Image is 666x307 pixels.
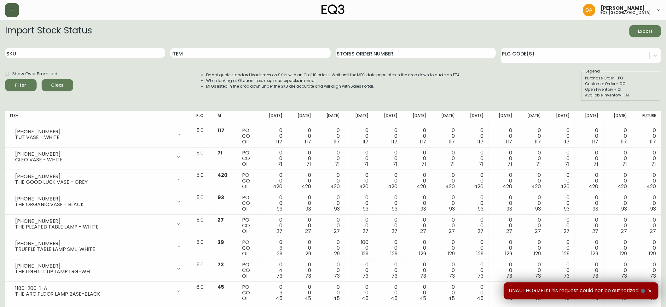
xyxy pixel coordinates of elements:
[494,217,512,234] div: 0 0
[393,160,397,168] span: 71
[15,263,172,269] div: [PHONE_NUMBER]
[580,262,598,279] div: 0 0
[217,194,224,201] span: 93
[242,272,247,280] span: OI
[47,81,68,89] span: Clear
[522,128,541,145] div: 0 0
[191,259,212,282] td: 5.0
[634,27,656,35] span: Export
[388,183,397,190] span: 420
[445,183,455,190] span: 420
[305,205,311,212] span: 93
[621,272,627,280] span: 73
[292,240,311,257] div: 0 0
[637,262,656,279] div: 0 0
[350,262,368,279] div: 0 0
[551,195,570,212] div: 0 0
[593,272,599,280] span: 73
[420,138,426,145] span: 117
[476,250,484,257] span: 129
[362,138,369,145] span: 117
[637,172,656,189] div: 0 0
[15,241,172,246] div: [PHONE_NUMBER]
[374,111,402,125] th: [DATE]
[273,183,282,190] span: 420
[191,148,212,170] td: 5.0
[465,172,484,189] div: 0 0
[242,217,254,234] div: PO CO
[522,217,541,234] div: 0 0
[10,217,186,231] div: [PHONE_NUMBER]THE PLEATED TABLE LAMP - WHITE
[637,240,656,257] div: 0 0
[305,272,311,280] span: 73
[546,111,575,125] th: [DATE]
[494,150,512,167] div: 0 0
[363,272,369,280] span: 73
[536,160,541,168] span: 71
[242,150,254,167] div: PO CO
[420,205,426,212] span: 93
[345,111,374,125] th: [DATE]
[593,228,599,235] span: 27
[212,111,237,125] th: AI
[191,192,212,215] td: 5.0
[580,150,598,167] div: 0 0
[306,160,311,168] span: 71
[10,128,186,142] div: [PHONE_NUMBER]TUT VASE - WHITE
[15,135,172,140] div: TUT VASE - WHITE
[575,111,603,125] th: [DATE]
[465,240,484,257] div: 0 0
[551,128,570,145] div: 0 0
[335,160,340,168] span: 71
[242,160,247,168] span: OI
[632,111,661,125] th: Future
[316,111,345,125] th: [DATE]
[623,160,627,168] span: 71
[292,172,311,189] div: 0 0
[580,128,598,145] div: 0 0
[5,111,191,125] th: Item
[15,179,172,185] div: THE GOOD LUCK VASE - GREY
[507,205,512,212] span: 93
[564,138,570,145] span: 117
[522,172,541,189] div: 0 0
[592,138,599,145] span: 117
[334,228,340,235] span: 27
[421,160,426,168] span: 71
[217,171,228,179] span: 420
[292,195,311,212] div: 0 0
[580,195,598,212] div: 0 0
[217,216,224,223] span: 27
[646,183,656,190] span: 420
[564,205,570,212] span: 93
[15,129,172,135] div: [PHONE_NUMBER]
[408,172,426,189] div: 0 0
[506,138,512,145] span: 117
[242,205,247,212] span: OI
[534,250,541,257] span: 129
[565,160,570,168] span: 71
[494,195,512,212] div: 0 0
[191,111,212,125] th: PLC
[593,205,599,212] span: 93
[621,228,627,235] span: 27
[277,205,282,212] span: 93
[292,150,311,167] div: 0 0
[522,150,541,167] div: 0 0
[242,138,247,145] span: OI
[465,262,484,279] div: 0 0
[277,250,282,257] span: 29
[522,262,541,279] div: 0 0
[494,172,512,189] div: 0 0
[417,183,426,190] span: 420
[391,138,397,145] span: 117
[42,79,73,91] button: Clear
[551,240,570,257] div: 0 0
[465,217,484,234] div: 0 0
[436,128,455,145] div: 0 0
[390,250,397,257] span: 129
[585,81,657,87] div: Customer Order - CO
[242,172,254,189] div: PO CO
[392,205,397,212] span: 93
[594,160,599,168] span: 71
